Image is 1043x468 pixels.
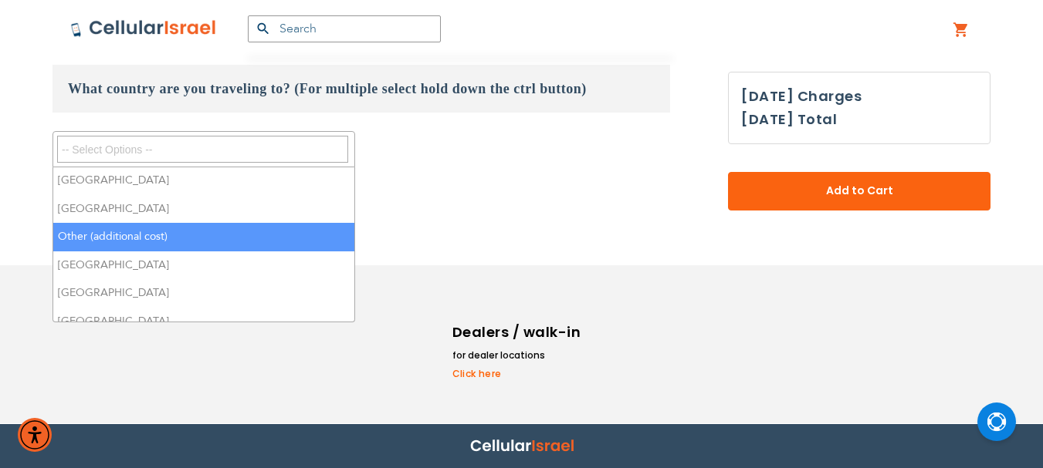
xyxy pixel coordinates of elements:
img: Cellular Israel Logo [70,19,217,38]
li: [GEOGRAPHIC_DATA] [53,251,354,280]
div: Accessibility Menu [18,418,52,452]
h3: [DATE] Charges [741,85,977,108]
a: Click here [452,367,584,381]
li: for dealer locations [452,348,584,363]
li: [GEOGRAPHIC_DATA] [53,195,354,224]
h3: What country are you traveling to? (For multiple select hold down the ctrl button) [52,65,670,113]
li: [GEOGRAPHIC_DATA] [53,167,354,195]
li: [GEOGRAPHIC_DATA] [53,308,354,336]
li: [GEOGRAPHIC_DATA] [53,279,354,308]
span: Add to Cart [779,183,940,199]
textarea: Search [57,136,348,163]
button: Add to Cart [728,172,991,210]
input: Search [248,15,441,42]
h6: Dealers / walk-in [452,321,584,344]
li: Other (additional cost) [53,223,354,251]
h3: [DATE] Total [741,108,837,131]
